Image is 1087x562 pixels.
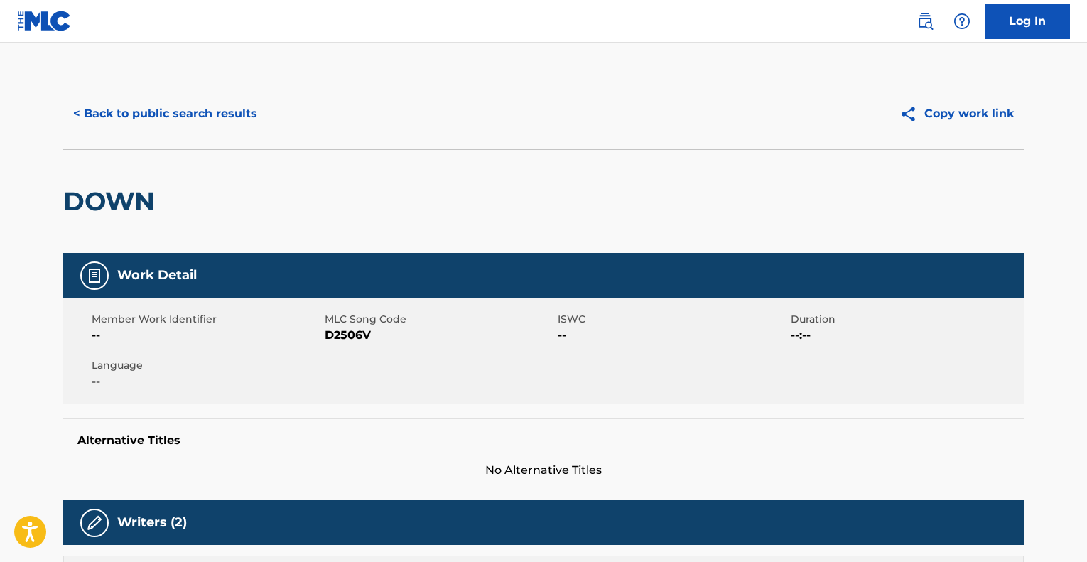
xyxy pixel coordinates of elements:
[325,327,554,344] span: D2506V
[899,105,924,123] img: Copy work link
[17,11,72,31] img: MLC Logo
[558,327,787,344] span: --
[911,7,939,36] a: Public Search
[117,267,197,283] h5: Work Detail
[86,267,103,284] img: Work Detail
[325,312,554,327] span: MLC Song Code
[92,373,321,390] span: --
[77,433,1010,448] h5: Alternative Titles
[92,327,321,344] span: --
[916,13,934,30] img: search
[948,7,976,36] div: Help
[92,312,321,327] span: Member Work Identifier
[117,514,187,531] h5: Writers (2)
[889,96,1024,131] button: Copy work link
[63,96,267,131] button: < Back to public search results
[1047,357,1087,472] iframe: Resource Center
[86,514,103,531] img: Writers
[558,312,787,327] span: ISWC
[985,4,1070,39] a: Log In
[953,13,970,30] img: help
[63,185,162,217] h2: DOWN
[791,327,1020,344] span: --:--
[791,312,1020,327] span: Duration
[63,462,1024,479] span: No Alternative Titles
[92,358,321,373] span: Language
